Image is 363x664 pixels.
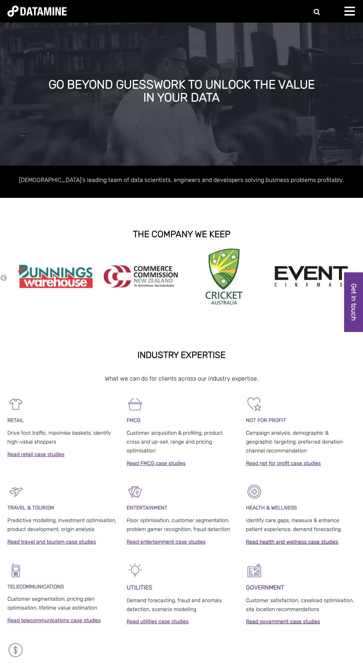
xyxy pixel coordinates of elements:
p: [DEMOGRAPHIC_DATA]'s leading team of data scientists, engineers and developers solving business p... [7,175,356,185]
a: Read government case studies [246,618,320,625]
a: Read travel and tourism case studies [7,539,96,545]
span: Customer satisfaction, caseload optimisation, site location recommendations [246,597,354,612]
img: Government [246,562,263,579]
img: Not For Profit [246,396,263,412]
div: GO BEYOND GUESSWORK TO UNLOCK THE VALUE IN YOUR DATA [46,78,317,104]
strong: HEALTH & WELLNESS [246,505,297,511]
img: Entertainment [127,483,143,500]
img: commercecommission [104,265,178,288]
img: Bunnings Warehouse [19,262,93,290]
span: RETAIL [7,417,24,424]
span: TRAVEL & TOURISM [7,505,54,511]
img: Datamine [7,6,67,17]
a: Read entertainment case studies [127,539,206,545]
strong: THE COMPANY WE KEEP [133,229,230,239]
strong: INDUSTRY EXPERTISE [137,350,226,360]
span: Floor optimisation, customer segmentation, problem gamer recognition, fraud detection [127,517,230,532]
span: What we can do for clients across our industry expertise. [105,375,259,382]
a: Read not for profit case studies [246,460,321,467]
span: FMCG [127,417,140,424]
img: Retail-1 [7,396,24,412]
a: Read FMCG case studies [127,460,186,467]
span: NOT FOR PROFIT [246,417,286,424]
span: Drive foot traffic, maximise baskets, identify high-value shoppers [7,430,111,445]
img: Telecomms [7,562,24,579]
a: Read health and wellness case studies [246,539,338,545]
span: UTILITIES [127,584,152,591]
span: Customer segmentation, pricing plan optimisation, lifetime value estimation [7,596,97,611]
img: Energy [127,562,143,579]
img: event cinemas [274,266,348,287]
a: Read telecommunications case studies [7,617,101,624]
a: Read retail case studies [7,451,64,458]
span: ENTERTAINMENT [127,505,167,511]
img: FMCG [127,396,143,412]
strong: GOVERNMENT [246,584,284,591]
span: Identify care gaps, measure & enhance patient experience, demand forecasting [246,517,341,532]
img: Banking & Financial [7,642,24,658]
img: Cricket Australia [206,249,243,305]
a: Read utilities case studies [127,618,189,625]
span: Predictive modelling, investment optimisation, product development, origin analysis [7,517,116,532]
span: TELECOMMUNICATIONS [7,584,64,590]
a: Get in touch [344,272,363,332]
span: Demand forecasting, fraud and anomaly detection, scenario modelling [127,597,222,612]
img: Travel & Tourism [7,483,24,500]
span: Customer acquisition & profiling, product cross and up-sell, range and pricing optimisation [127,430,223,454]
span: Campaign analysis, demographic & geographic targeting, preferred donation channel recommendation [246,430,343,454]
img: Healthcare [246,483,263,500]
